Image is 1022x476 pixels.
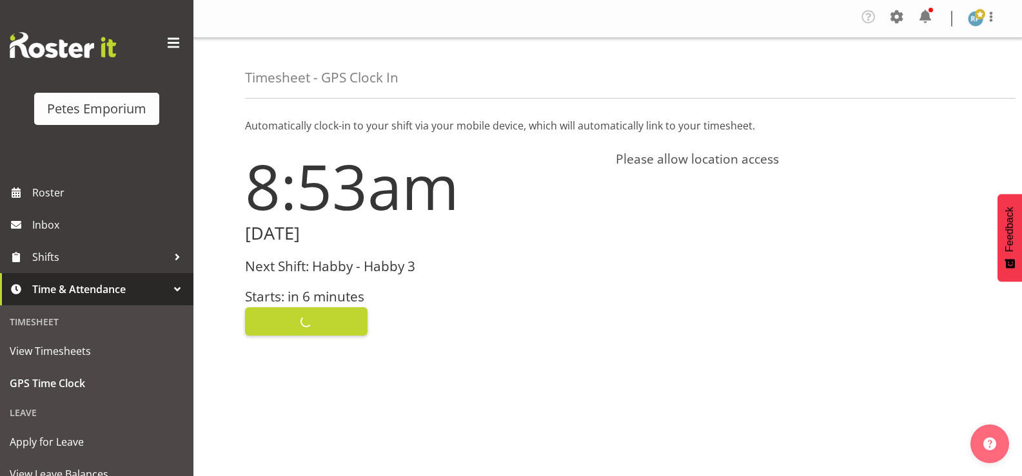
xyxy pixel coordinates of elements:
[32,280,168,299] span: Time & Attendance
[983,437,996,450] img: help-xxl-2.png
[245,70,398,85] h4: Timesheet - GPS Clock In
[47,99,146,119] div: Petes Emporium
[32,247,168,267] span: Shifts
[3,399,190,426] div: Leave
[10,374,184,393] span: GPS Time Clock
[1004,207,1016,252] span: Feedback
[616,151,971,167] h4: Please allow location access
[32,183,187,202] span: Roster
[245,224,600,243] h2: [DATE]
[3,309,190,335] div: Timesheet
[3,335,190,367] a: View Timesheets
[10,432,184,452] span: Apply for Leave
[10,32,116,58] img: Rosterit website logo
[32,215,187,234] span: Inbox
[245,259,600,274] h3: Next Shift: Habby - Habby 3
[3,367,190,399] a: GPS Time Clock
[10,341,184,361] span: View Timesheets
[245,289,600,304] h3: Starts: in 6 minutes
[968,11,983,26] img: reina-puketapu721.jpg
[245,151,600,221] h1: 8:53am
[3,426,190,458] a: Apply for Leave
[997,194,1022,281] button: Feedback - Show survey
[245,118,970,133] p: Automatically clock-in to your shift via your mobile device, which will automatically link to you...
